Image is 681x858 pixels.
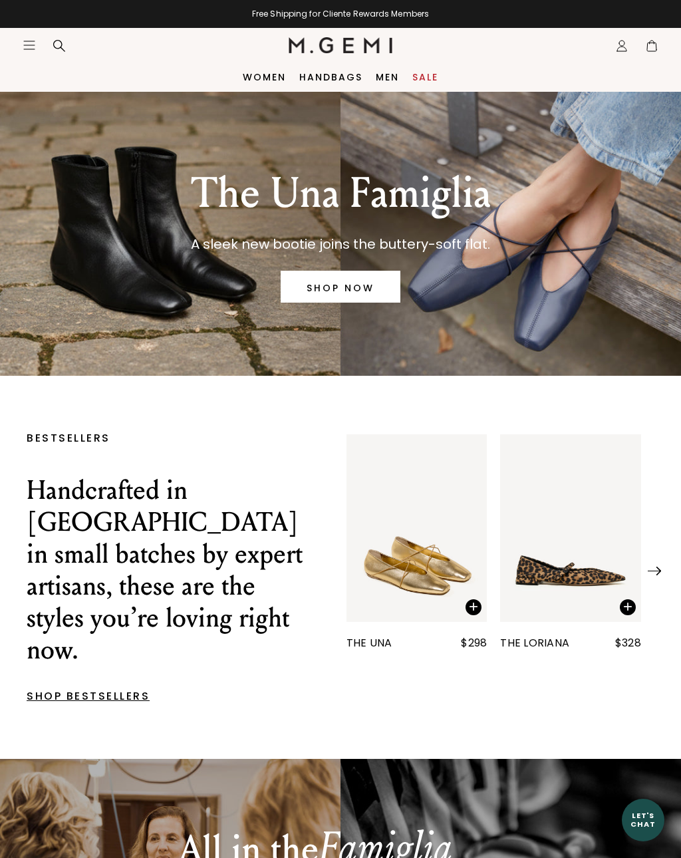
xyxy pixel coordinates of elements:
[500,635,569,651] div: The Loriana
[346,635,392,651] div: The Una
[500,434,641,651] a: The Loriana The Loriana$328
[622,811,664,828] div: Let's Chat
[23,39,36,52] button: Open site menu
[648,567,661,575] img: Next Arrow
[376,72,399,82] a: Men
[412,72,438,82] a: Sale
[191,233,491,255] p: A sleek new bootie joins the buttery-soft flat.
[289,37,393,53] img: M.Gemi
[299,72,362,82] a: Handbags
[27,434,307,442] p: BESTSELLERS
[500,434,641,622] img: The Loriana
[27,692,307,700] p: SHOP BESTSELLERS
[320,434,668,651] div: 1 / 25
[346,434,487,651] a: The Una The Una$298
[346,434,487,622] img: The Una
[243,72,286,82] a: Women
[461,635,487,651] div: $298
[27,474,307,666] p: Handcrafted in [GEOGRAPHIC_DATA] in small batches by expert artisans, these are the styles you’re...
[191,170,491,217] p: The Una Famiglia
[615,635,641,651] div: $328
[281,271,400,303] a: SHOP NOW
